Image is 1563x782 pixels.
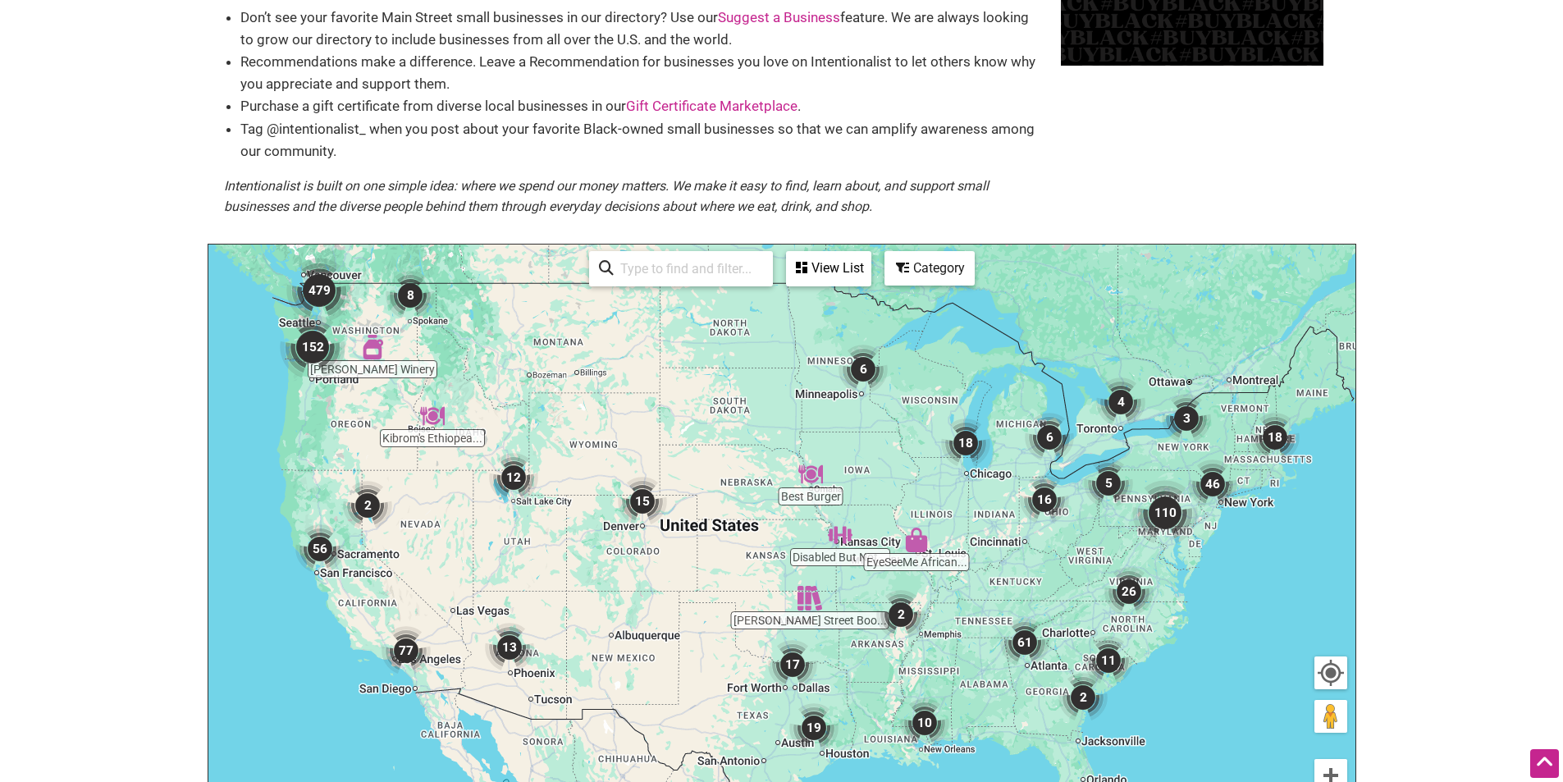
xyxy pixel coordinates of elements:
div: 12 [489,453,538,502]
div: 2 [876,590,925,639]
div: 18 [1250,413,1300,462]
div: 2 [1058,673,1108,722]
div: 479 [286,258,352,323]
div: Type to search and filter [589,251,773,286]
div: 18 [941,418,990,468]
div: 5 [1084,459,1133,508]
div: Best Burger [798,462,823,487]
div: 17 [768,640,817,689]
button: Your Location [1314,656,1347,689]
div: 10 [900,698,949,748]
div: 56 [295,524,345,574]
div: Frichette Winery [360,335,385,359]
div: 15 [618,477,667,526]
div: 2 [343,481,392,530]
div: 13 [485,623,534,672]
div: Disabled But Not Really [828,523,852,547]
li: Recommendations make a difference. Leave a Recommendation for businesses you love on Intentionali... [240,51,1044,95]
li: Purchase a gift certificate from diverse local businesses in our . [240,95,1044,117]
input: Type to find and filter... [614,253,763,285]
div: View List [788,253,870,284]
div: 8 [386,271,435,320]
div: Filter by category [884,251,975,286]
div: 152 [280,314,345,380]
div: 11 [1084,636,1133,685]
div: 26 [1104,567,1154,616]
div: 4 [1096,377,1145,427]
em: Intentionalist is built on one simple idea: where we spend our money matters. We make it easy to ... [224,178,989,215]
a: Suggest a Business [718,9,840,25]
div: 46 [1188,460,1237,509]
div: Scroll Back to Top [1530,749,1559,778]
div: EyeSeeMe African American Children's Bookstore [904,528,929,552]
div: 6 [1025,413,1074,462]
div: 16 [1020,475,1069,524]
li: Tag @intentionalist_ when you post about your favorite Black-owned small businesses so that we ca... [240,118,1044,162]
button: Drag Pegman onto the map to open Street View [1314,700,1347,733]
a: Gift Certificate Marketplace [626,98,797,114]
div: Kibrom's Ethiopean & Eritrean Food [420,404,445,428]
div: 77 [382,626,431,675]
div: 3 [1162,394,1211,443]
div: 6 [839,345,888,394]
div: See a list of the visible businesses [786,251,871,286]
div: 110 [1132,480,1198,546]
li: Don’t see your favorite Main Street small businesses in our directory? Use our feature. We are al... [240,7,1044,51]
div: 19 [789,703,839,752]
div: Fulton Street Books & Coffee [797,586,822,611]
div: 61 [1000,618,1049,667]
div: Category [886,253,973,284]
